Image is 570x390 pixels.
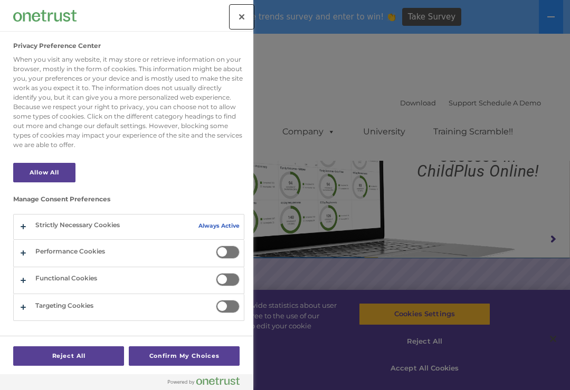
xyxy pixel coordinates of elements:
[230,5,253,28] button: Close
[13,163,75,182] button: Allow All
[168,377,248,390] a: Powered by OneTrust Opens in a new Tab
[13,55,244,150] div: When you visit any website, it may store or retrieve information on your browser, mostly in the f...
[13,42,101,50] h2: Privacy Preference Center
[13,10,77,21] img: Company Logo
[168,377,240,385] img: Powered by OneTrust Opens in a new Tab
[13,346,124,366] button: Reject All
[129,346,240,366] button: Confirm My Choices
[13,5,77,26] div: Company Logo
[13,196,244,208] h3: Manage Consent Preferences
